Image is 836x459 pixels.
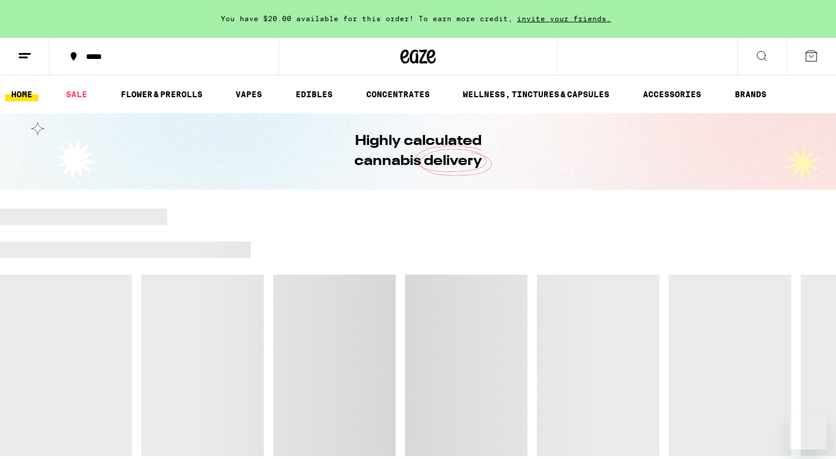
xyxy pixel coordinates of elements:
[513,15,615,22] span: invite your friends.
[457,87,615,101] a: WELLNESS, TINCTURES & CAPSULES
[290,87,339,101] a: EDIBLES
[115,87,208,101] a: FLOWER & PREROLLS
[5,87,38,101] a: HOME
[321,131,515,171] h1: Highly calculated cannabis delivery
[230,87,268,101] a: VAPES
[60,87,93,101] a: SALE
[789,412,827,450] iframe: Button to launch messaging window
[360,87,436,101] a: CONCENTRATES
[221,15,513,22] span: You have $20.00 available for this order! To earn more credit,
[637,87,707,101] a: ACCESSORIES
[729,87,772,101] a: BRANDS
